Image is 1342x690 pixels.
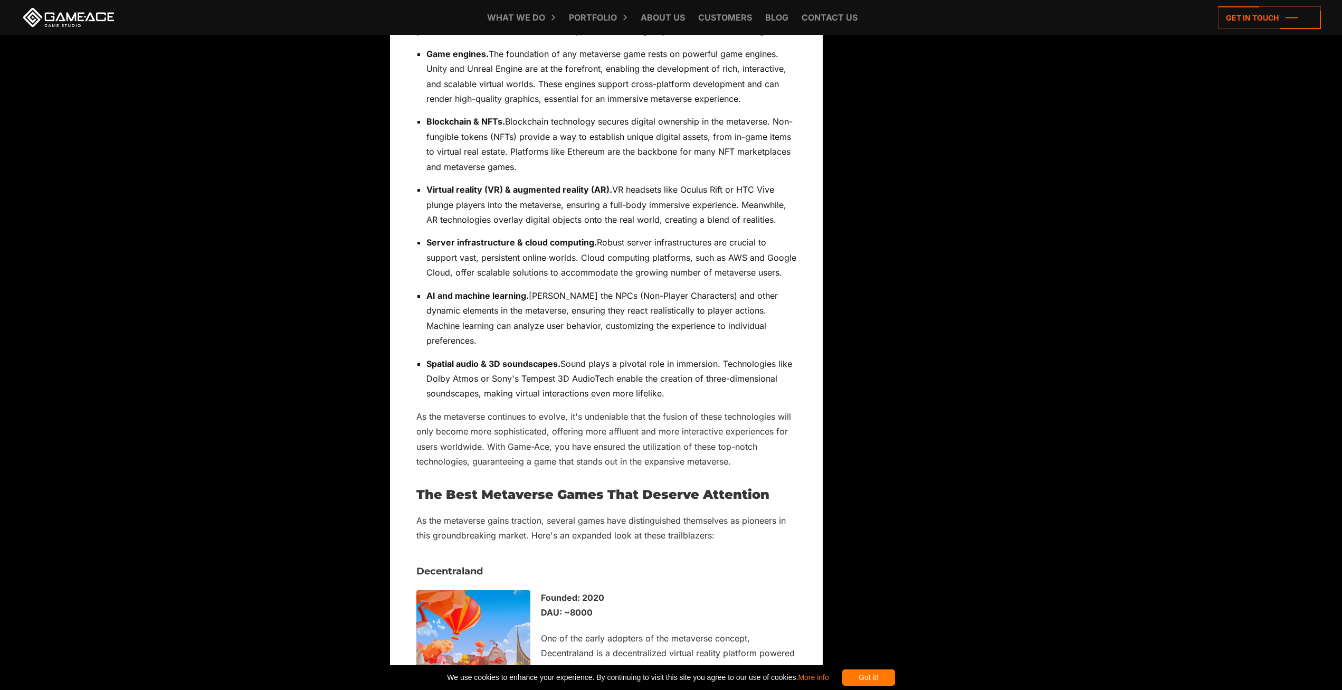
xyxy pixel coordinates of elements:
strong: Virtual reality (VR) & augmented reality (AR). [426,184,612,195]
p: [PERSON_NAME] the NPCs (Non-Player Characters) and other dynamic elements in the metaverse, ensur... [426,288,796,348]
p: The foundation of any metaverse game rests on powerful game engines. Unity and Unreal Engine are ... [426,46,796,107]
a: Get in touch [1218,6,1321,29]
p: Sound plays a pivotal role in immersion. Technologies like Dolby Atmos or Sony's Tempest 3D Audio... [426,356,796,401]
h3: Decentraland [416,566,796,577]
h2: The Best Metaverse Games That Deserve Attention [416,488,796,502]
strong: AI and machine learning. [426,290,529,301]
strong: Game engines. [426,49,489,59]
strong: Blockchain & NFTs. [426,116,505,127]
strong: DAU: ~8000 [541,607,593,618]
strong: Founded: 2020 [541,592,604,603]
strong: Spatial audio & 3D soundscapes. [426,358,560,369]
a: More info [798,673,829,682]
p: Blockchain technology secures digital ownership in the metaverse. Non-fungible tokens (NFTs) prov... [426,114,796,174]
p: VR headsets like Oculus Rift or HTC Vive plunge players into the metaverse, ensuring a full-body ... [426,182,796,227]
p: As the metaverse gains traction, several games have distinguished themselves as pioneers in this ... [416,513,796,543]
div: Got it! [842,669,895,686]
span: We use cookies to enhance your experience. By continuing to visit this site you agree to our use ... [447,669,829,686]
strong: Server infrastructure & cloud computing. [426,237,597,248]
p: Robust server infrastructures are crucial to support vast, persistent online worlds. Cloud comput... [426,235,796,280]
p: As the metaverse continues to evolve, it's undeniable that the fusion of these technologies will ... [416,409,796,469]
